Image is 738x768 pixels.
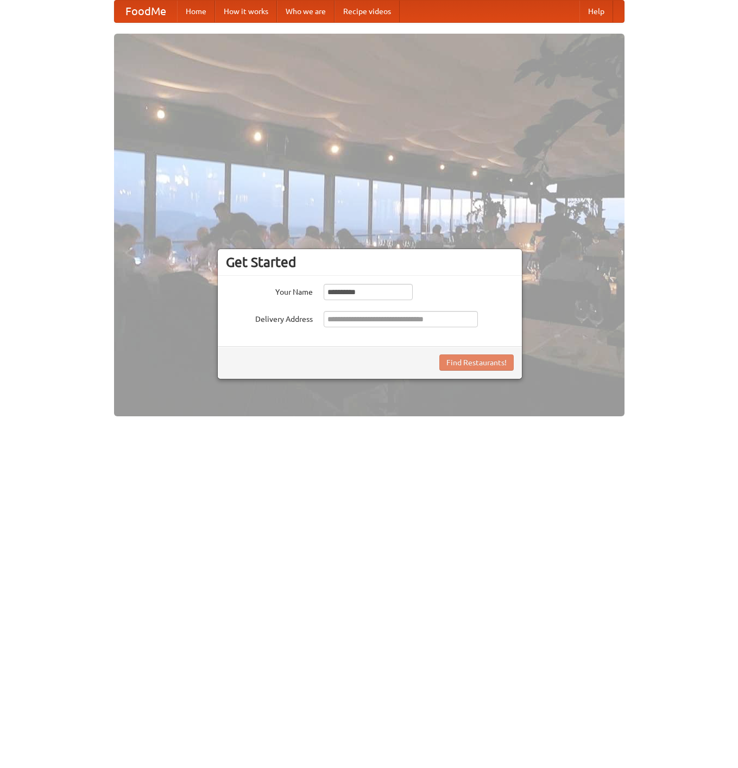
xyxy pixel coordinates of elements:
[215,1,277,22] a: How it works
[226,311,313,325] label: Delivery Address
[226,284,313,297] label: Your Name
[177,1,215,22] a: Home
[335,1,400,22] a: Recipe videos
[439,354,514,371] button: Find Restaurants!
[579,1,613,22] a: Help
[115,1,177,22] a: FoodMe
[277,1,335,22] a: Who we are
[226,254,514,270] h3: Get Started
